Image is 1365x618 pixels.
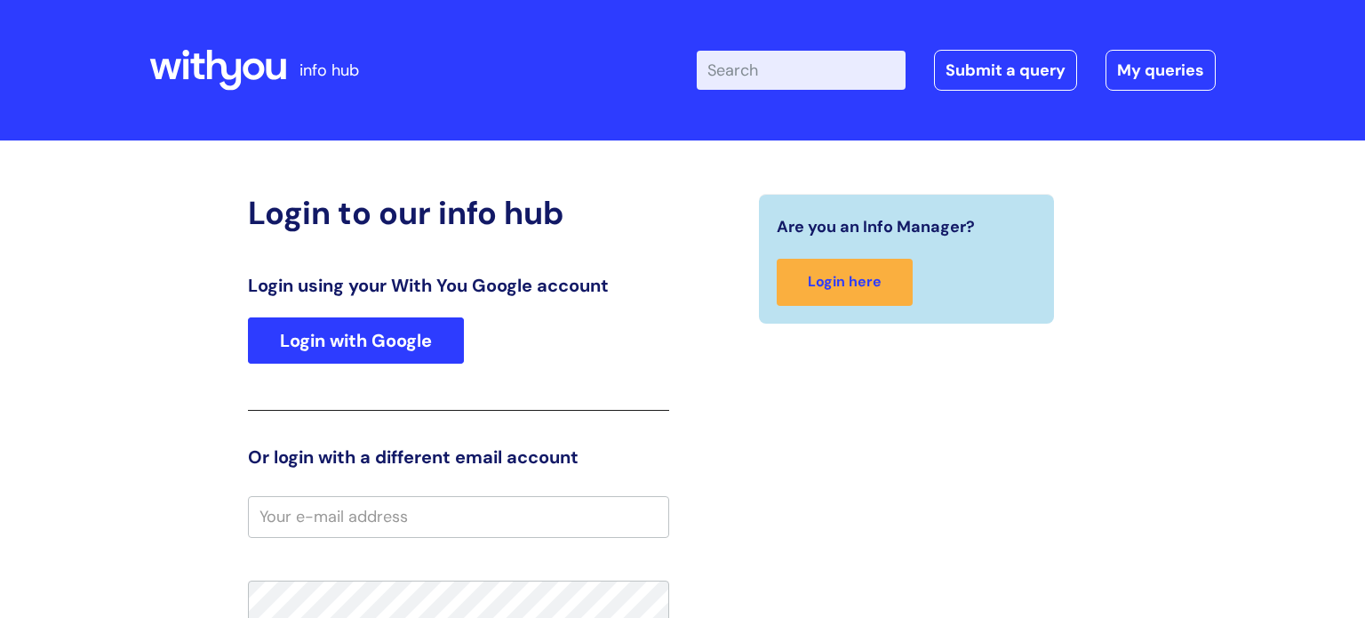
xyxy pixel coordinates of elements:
h3: Login using your With You Google account [248,275,669,296]
h3: Or login with a different email account [248,446,669,468]
h2: Login to our info hub [248,194,669,232]
a: Login here [777,259,913,306]
a: Submit a query [934,50,1077,91]
a: Login with Google [248,317,464,364]
a: My queries [1106,50,1216,91]
input: Your e-mail address [248,496,669,537]
span: Are you an Info Manager? [777,213,975,241]
p: info hub [299,56,359,84]
input: Search [697,51,906,90]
